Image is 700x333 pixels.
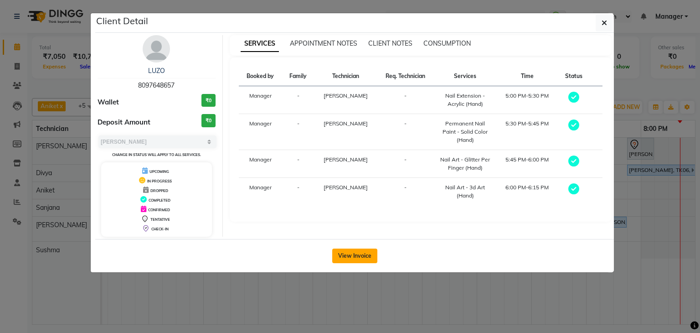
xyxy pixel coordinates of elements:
div: Nail Extension - Acrylic (Hand) [440,92,491,108]
span: COMPLETED [149,198,170,203]
span: [PERSON_NAME] [324,156,368,163]
td: 5:30 PM-5:45 PM [496,114,558,150]
td: Manager [239,86,282,114]
span: [PERSON_NAME] [324,120,368,127]
th: Family [282,67,314,86]
td: 6:00 PM-6:15 PM [496,178,558,206]
span: Wallet [98,97,119,108]
th: Status [558,67,590,86]
td: - [377,178,434,206]
td: - [377,86,434,114]
th: Services [434,67,496,86]
span: CONFIRMED [148,208,170,212]
th: Booked by [239,67,282,86]
small: Change in status will apply to all services. [112,152,201,157]
span: UPCOMING [149,169,169,174]
span: DROPPED [150,188,168,193]
th: Time [496,67,558,86]
td: 5:45 PM-6:00 PM [496,150,558,178]
td: 5:00 PM-5:30 PM [496,86,558,114]
th: Req. Technician [377,67,434,86]
span: IN PROGRESS [147,179,172,183]
span: SERVICES [241,36,279,52]
span: [PERSON_NAME] [324,92,368,99]
span: CHECK-IN [151,227,169,231]
td: - [282,86,314,114]
td: - [282,150,314,178]
img: avatar [143,35,170,62]
h5: Client Detail [96,14,148,28]
span: Deposit Amount [98,117,150,128]
td: - [282,114,314,150]
th: Technician [314,67,376,86]
td: Manager [239,150,282,178]
td: Manager [239,178,282,206]
span: 8097648657 [138,81,175,89]
td: Manager [239,114,282,150]
a: LUZO [148,67,165,75]
div: Nail Art - 3d Art (Hand) [440,183,491,200]
span: APPOINTMENT NOTES [290,39,357,47]
span: [PERSON_NAME] [324,184,368,191]
td: - [377,150,434,178]
h3: ₹0 [201,94,216,107]
span: TENTATIVE [150,217,170,222]
td: - [377,114,434,150]
span: CONSUMPTION [423,39,471,47]
td: - [282,178,314,206]
div: Nail Art - Glitter Per Finger (Hand) [440,156,491,172]
h3: ₹0 [201,114,216,127]
span: CLIENT NOTES [368,39,412,47]
div: Permanent Nail Paint - Solid Color (Hand) [440,120,491,144]
button: View Invoice [332,249,377,263]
